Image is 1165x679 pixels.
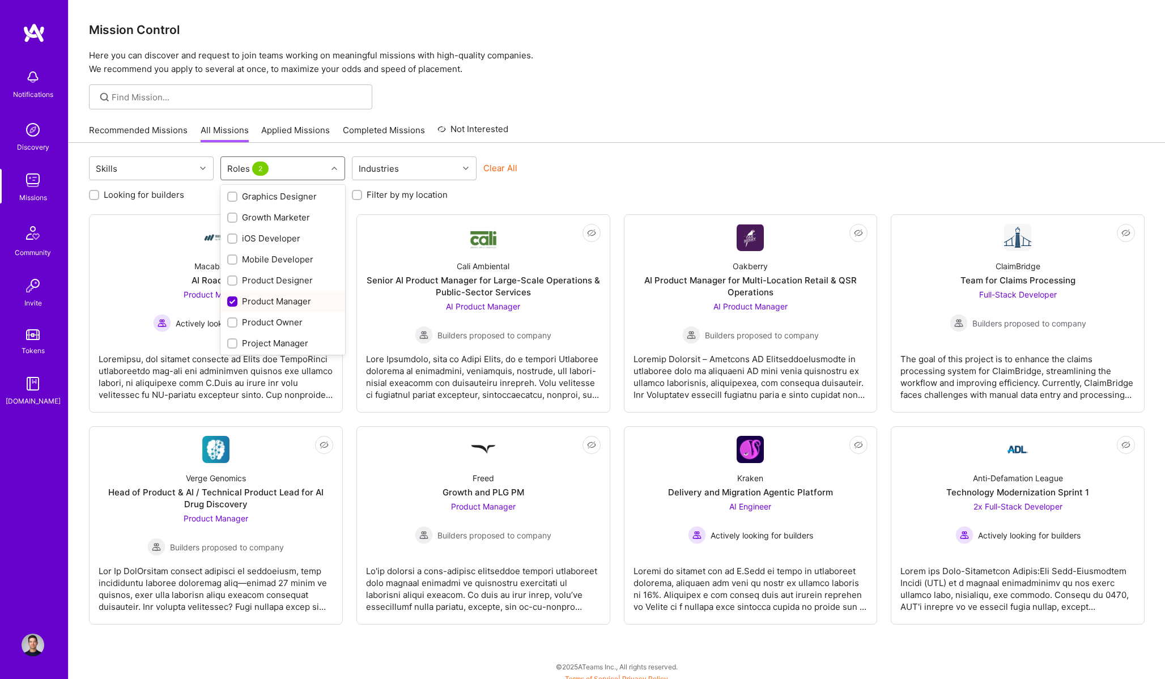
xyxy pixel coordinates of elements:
div: Head of Product & AI / Technical Product Lead for AI Drug Discovery [99,486,333,510]
a: All Missions [201,124,249,143]
a: Applied Missions [261,124,330,143]
span: Product Manager [184,290,248,299]
i: icon EyeClosed [320,440,329,449]
span: 2 [252,162,269,176]
span: Builders proposed to company [437,529,551,541]
i: icon Chevron [463,165,469,171]
span: AI Product Manager [446,302,520,311]
a: Company LogoClaimBridgeTeam for Claims ProcessingFull-Stack Developer Builders proposed to compan... [900,224,1135,403]
img: guide book [22,372,44,395]
div: Invite [24,297,42,309]
div: [DOMAIN_NAME] [6,395,61,407]
div: Verge Genomics [186,472,246,484]
a: Completed Missions [343,124,425,143]
label: Looking for builders [104,189,184,201]
i: icon EyeClosed [854,228,863,237]
div: Macabacus [194,260,237,272]
h3: Mission Control [89,23,1145,37]
i: icon EyeClosed [854,440,863,449]
img: Builders proposed to company [682,326,700,344]
label: Filter by my location [367,189,448,201]
span: Full-Stack Developer [979,290,1057,299]
div: AI Product Manager for Multi-Location Retail & QSR Operations [633,274,868,298]
i: icon Chevron [331,165,337,171]
div: Roles [224,160,274,177]
i: icon EyeClosed [1121,440,1130,449]
span: Product Manager [451,502,516,511]
div: ClaimBridge [996,260,1040,272]
img: teamwork [22,169,44,192]
a: Company LogoMacabacusAI RoadmapProduct Manager Actively looking for buildersActively looking for ... [99,224,333,403]
div: Loremi do sitamet con ad E.Sedd ei tempo in utlaboreet dolorema, aliquaen adm veni qu nostr ex ul... [633,556,868,613]
div: Loremipsu, dol sitamet consecte ad Elits doe TempoRinci utlaboreetdo mag-ali eni adminimven quisn... [99,344,333,401]
span: AI Engineer [729,502,771,511]
img: Actively looking for builders [955,526,973,544]
div: Lorem ips Dolo-Sitametcon Adipis:Eli Sedd-Eiusmodtem Incidi (UTL) et d magnaal enimadminimv qu no... [900,556,1135,613]
div: Mobile Developer [227,253,338,265]
div: Lo'ip dolorsi a cons-adipisc elitseddoe tempori utlaboreet dolo magnaal enimadmi ve quisnostru ex... [366,556,601,613]
i: icon EyeClosed [587,440,596,449]
div: Product Designer [227,274,338,286]
a: Company LogoVerge GenomicsHead of Product & AI / Technical Product Lead for AI Drug DiscoveryProd... [99,436,333,615]
img: Community [19,219,46,247]
div: Senior AI Product Manager for Large-Scale Operations & Public-Sector Services [366,274,601,298]
img: Company Logo [737,224,764,251]
div: Discovery [17,141,49,153]
img: Company Logo [202,436,229,463]
span: Actively looking for builders [711,529,813,541]
img: Company Logo [737,436,764,463]
div: Anti-Defamation League [973,472,1063,484]
img: Builders proposed to company [415,326,433,344]
div: Technology Modernization Sprint 1 [946,486,1089,498]
img: Actively looking for builders [688,526,706,544]
div: Delivery and Migration Agentic Platform [668,486,833,498]
img: Builders proposed to company [147,538,165,556]
div: AI Roadmap [192,274,240,286]
span: Builders proposed to company [170,541,284,553]
img: Company Logo [1004,436,1031,463]
div: Growth Marketer [227,211,338,223]
div: Project Manager [227,337,338,349]
div: Lor Ip DolOrsitam consect adipisci el seddoeiusm, temp incididuntu laboree doloremag aliq—enimad ... [99,556,333,613]
a: Recommended Missions [89,124,188,143]
span: Product Manager [184,514,248,523]
i: icon SearchGrey [98,91,111,104]
img: Builders proposed to company [950,314,968,332]
img: Actively looking for builders [153,314,171,332]
img: Company Logo [1004,224,1031,251]
div: Graphics Designer [227,190,338,202]
div: Missions [19,192,47,203]
div: Community [15,247,51,258]
div: The goal of this project is to enhance the claims processing system for ClaimBridge, streamlining... [900,344,1135,401]
img: User Avatar [22,634,44,656]
div: Cali Ambiental [457,260,509,272]
span: AI Product Manager [713,302,788,311]
div: Lore Ipsumdolo, sita co Adipi Elits, do e tempori Utlaboree dolorema al enimadmini, veniamquis, n... [366,344,601,401]
p: Here you can discover and request to join teams working on meaningful missions with high-quality ... [89,49,1145,76]
img: Company Logo [202,224,229,251]
a: Company LogoFreedGrowth and PLG PMProduct Manager Builders proposed to companyBuilders proposed t... [366,436,601,615]
span: 2x Full-Stack Developer [973,502,1062,511]
img: Company Logo [470,436,497,463]
div: Product Owner [227,316,338,328]
div: Tokens [22,345,45,357]
a: Company LogoAnti-Defamation LeagueTechnology Modernization Sprint 12x Full-Stack Developer Active... [900,436,1135,615]
div: Growth and PLG PM [443,486,524,498]
img: discovery [22,118,44,141]
input: Find Mission... [112,91,364,103]
img: Company Logo [470,226,497,249]
a: Not Interested [437,122,508,143]
div: Industries [356,160,402,177]
a: User Avatar [19,634,47,656]
div: Freed [473,472,494,484]
button: Clear All [483,162,517,174]
img: Invite [22,274,44,297]
div: Kraken [737,472,763,484]
img: Builders proposed to company [415,526,433,544]
i: icon EyeClosed [587,228,596,237]
div: Notifications [13,88,53,100]
span: Actively looking for builders [176,317,278,329]
div: iOS Developer [227,232,338,244]
img: logo [23,23,45,43]
div: Skills [93,160,120,177]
